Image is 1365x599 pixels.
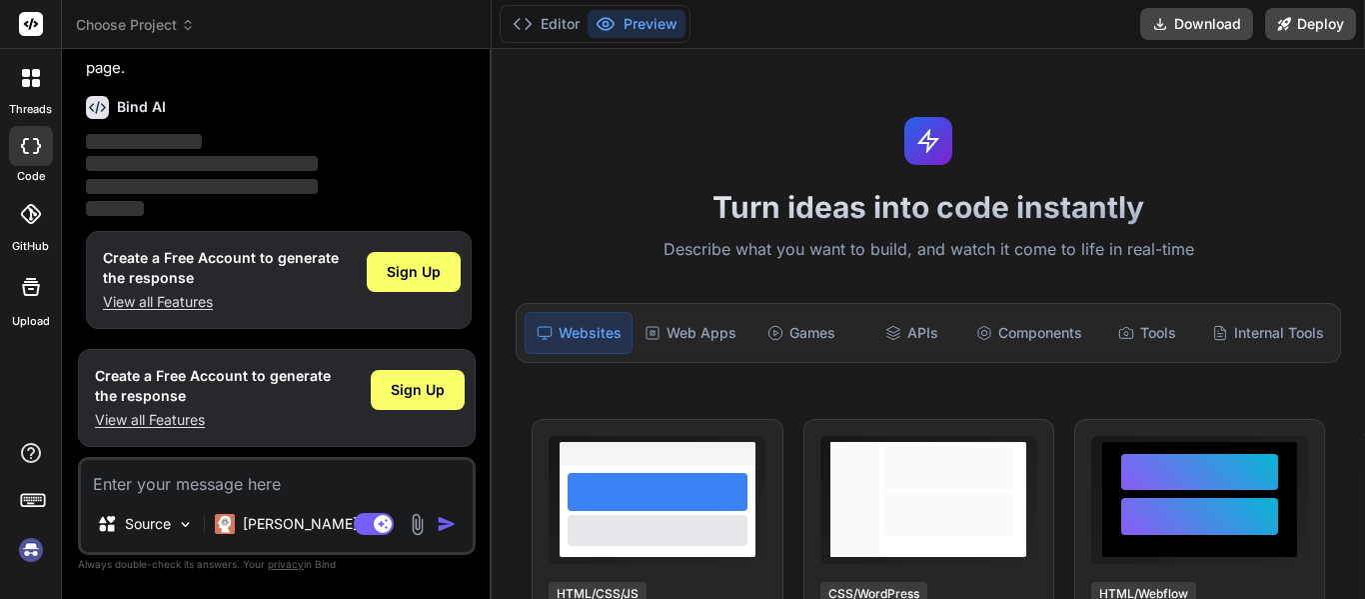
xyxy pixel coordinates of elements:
[12,313,50,330] label: Upload
[86,156,318,171] span: ‌
[9,101,52,118] label: threads
[86,134,202,149] span: ‌
[17,168,45,185] label: code
[1140,8,1253,40] button: Download
[437,514,457,534] img: icon
[117,97,166,117] h6: Bind AI
[95,410,331,430] p: View all Features
[76,15,195,35] span: Choose Project
[1204,312,1332,354] div: Internal Tools
[748,312,854,354] div: Games
[968,312,1090,354] div: Components
[268,558,304,570] span: privacy
[125,514,171,534] p: Source
[504,237,1353,263] p: Describe what you want to build, and watch it come to life in real-time
[637,312,744,354] div: Web Apps
[103,292,339,312] p: View all Features
[78,555,476,574] p: Always double-check its answers. Your in Bind
[177,516,194,533] img: Pick Models
[387,262,441,282] span: Sign Up
[505,10,588,38] button: Editor
[14,533,48,567] img: signin
[86,179,318,194] span: ‌
[1094,312,1200,354] div: Tools
[504,189,1353,225] h1: Turn ideas into code instantly
[525,312,633,354] div: Websites
[243,514,392,534] p: [PERSON_NAME] 4 S..
[12,238,49,255] label: GitHub
[406,513,429,536] img: attachment
[103,248,339,288] h1: Create a Free Account to generate the response
[95,366,331,406] h1: Create a Free Account to generate the response
[858,312,964,354] div: APIs
[391,380,445,400] span: Sign Up
[215,514,235,534] img: Claude 4 Sonnet
[588,10,685,38] button: Preview
[1265,8,1356,40] button: Deploy
[86,201,144,216] span: ‌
